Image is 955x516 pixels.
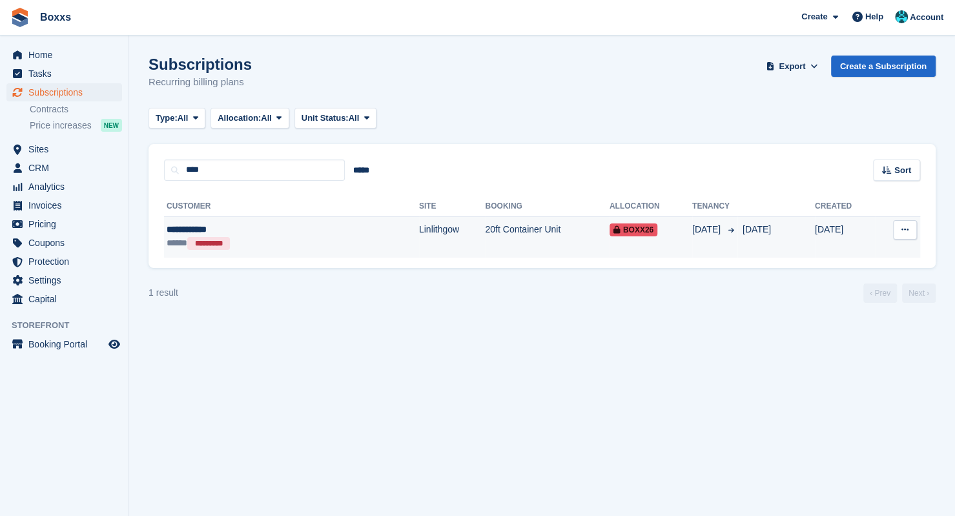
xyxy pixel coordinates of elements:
td: 20ft Container Unit [485,216,609,258]
span: All [349,112,360,125]
span: Account [910,11,943,24]
a: Contracts [30,103,122,116]
a: menu [6,271,122,289]
span: Analytics [28,178,106,196]
button: Allocation: All [211,108,289,129]
a: menu [6,253,122,271]
th: Created [815,196,876,217]
a: menu [6,65,122,83]
span: Tasks [28,65,106,83]
span: Boxx26 [610,223,657,236]
th: Customer [164,196,419,217]
th: Booking [485,196,609,217]
span: Coupons [28,234,106,252]
th: Site [419,196,486,217]
span: Protection [28,253,106,271]
div: NEW [101,119,122,132]
span: Storefront [12,319,128,332]
div: 1 result [149,286,178,300]
a: menu [6,159,122,177]
a: Preview store [107,336,122,352]
td: [DATE] [815,216,876,258]
span: Create [801,10,827,23]
span: Help [865,10,883,23]
span: Export [779,60,805,73]
span: Type: [156,112,178,125]
p: Recurring billing plans [149,75,252,90]
span: [DATE] [743,224,771,234]
th: Tenancy [692,196,737,217]
img: Graham Buchan [895,10,908,23]
a: menu [6,290,122,308]
span: Sites [28,140,106,158]
span: Settings [28,271,106,289]
a: menu [6,234,122,252]
a: menu [6,178,122,196]
nav: Page [861,284,938,303]
button: Type: All [149,108,205,129]
img: stora-icon-8386f47178a22dfd0bd8f6a31ec36ba5ce8667c1dd55bd0f319d3a0aa187defe.svg [10,8,30,27]
a: Price increases NEW [30,118,122,132]
a: Next [902,284,936,303]
a: menu [6,196,122,214]
span: Price increases [30,119,92,132]
td: Linlithgow [419,216,486,258]
span: [DATE] [692,223,723,236]
th: Allocation [610,196,692,217]
h1: Subscriptions [149,56,252,73]
a: menu [6,215,122,233]
a: menu [6,335,122,353]
a: menu [6,83,122,101]
span: Pricing [28,215,106,233]
span: Home [28,46,106,64]
span: Unit Status: [302,112,349,125]
span: CRM [28,159,106,177]
span: Booking Portal [28,335,106,353]
span: All [178,112,189,125]
a: menu [6,46,122,64]
span: Invoices [28,196,106,214]
button: Export [764,56,821,77]
span: Allocation: [218,112,261,125]
a: Boxxs [35,6,76,28]
a: Previous [863,284,897,303]
span: Sort [894,164,911,177]
span: All [261,112,272,125]
button: Unit Status: All [294,108,376,129]
span: Subscriptions [28,83,106,101]
span: Capital [28,290,106,308]
a: menu [6,140,122,158]
a: Create a Subscription [831,56,936,77]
